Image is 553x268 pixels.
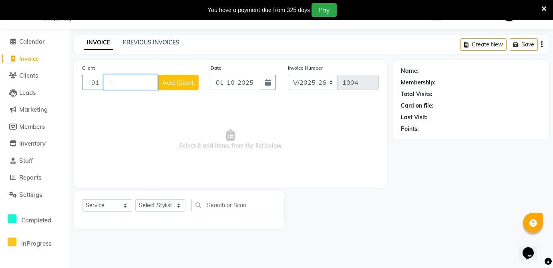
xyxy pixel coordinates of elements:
[401,125,419,133] div: Points:
[19,140,46,147] span: Inventory
[401,102,434,110] div: Card on file:
[2,139,68,148] a: Inventory
[401,113,428,122] div: Last Visit:
[2,190,68,200] a: Settings
[157,75,199,90] button: Add Client
[82,100,379,180] span: Select & add items from the list below
[19,55,39,62] span: Invoice
[21,240,51,247] span: InProgress
[123,39,179,46] a: PREVIOUS INVOICES
[510,38,538,51] button: Save
[2,88,68,98] a: Leads
[82,75,105,90] button: +91
[104,75,158,90] input: Search by Name/Mobile/Email/Code
[84,36,113,50] a: INVOICE
[211,64,221,72] label: Date
[82,64,95,72] label: Client
[288,64,323,72] label: Invoice Number
[21,216,51,224] span: Completed
[19,72,38,79] span: Clients
[2,122,68,132] a: Members
[2,156,68,166] a: Staff
[19,157,33,164] span: Staff
[191,199,276,211] input: Search or Scan
[19,89,36,96] span: Leads
[2,173,68,182] a: Reports
[19,191,42,198] span: Settings
[208,6,310,14] div: You have a payment due from 325 days
[2,71,68,80] a: Clients
[19,123,45,130] span: Members
[519,236,545,260] iframe: chat widget
[401,67,419,75] div: Name:
[401,78,436,87] div: Membership:
[2,105,68,114] a: Marketing
[312,3,337,17] button: Pay
[401,90,432,98] div: Total Visits:
[19,38,45,45] span: Calendar
[162,78,194,86] span: Add Client
[460,38,507,51] button: Create New
[2,54,68,64] a: Invoice
[19,174,41,181] span: Reports
[2,37,68,46] a: Calendar
[19,106,48,113] span: Marketing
